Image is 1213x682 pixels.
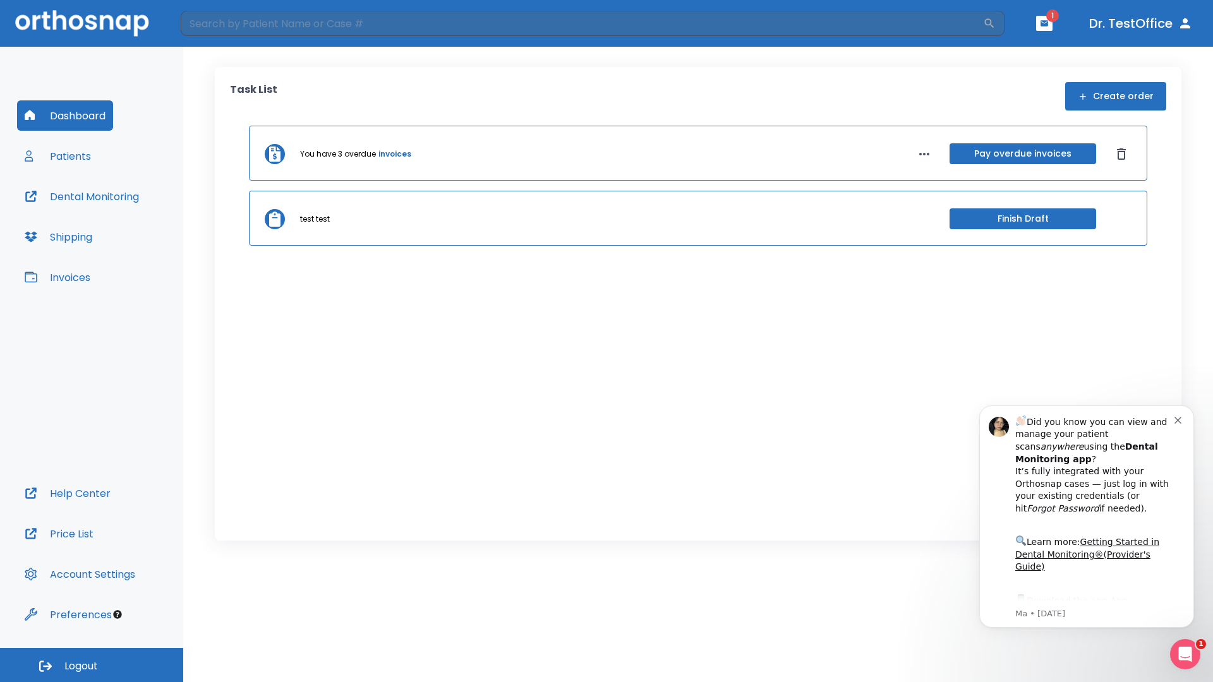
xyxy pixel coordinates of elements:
[17,100,113,131] button: Dashboard
[1196,639,1206,649] span: 1
[17,262,98,292] button: Invoices
[214,27,224,37] button: Dismiss notification
[950,143,1096,164] button: Pay overdue invoices
[15,10,149,36] img: Orthosnap
[17,141,99,171] button: Patients
[17,518,101,549] button: Price List
[1065,82,1166,111] button: Create order
[55,222,214,233] p: Message from Ma, sent 2w ago
[1111,144,1132,164] button: Dismiss
[55,206,214,270] div: Download the app: | ​ Let us know if you need help getting started!
[17,181,147,212] button: Dental Monitoring
[1170,639,1200,669] iframe: Intercom live chat
[950,208,1096,229] button: Finish Draft
[112,609,123,620] div: Tooltip anchor
[230,82,277,111] p: Task List
[1084,12,1198,35] button: Dr. TestOffice
[17,599,119,630] button: Preferences
[17,559,143,589] button: Account Settings
[181,11,983,36] input: Search by Patient Name or Case #
[1046,9,1059,22] span: 1
[55,209,167,232] a: App Store
[378,148,411,160] a: invoices
[300,148,376,160] p: You have 3 overdue
[960,386,1213,648] iframe: Intercom notifications message
[300,213,330,225] p: test test
[64,659,98,673] span: Logout
[17,222,100,252] button: Shipping
[17,478,118,508] button: Help Center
